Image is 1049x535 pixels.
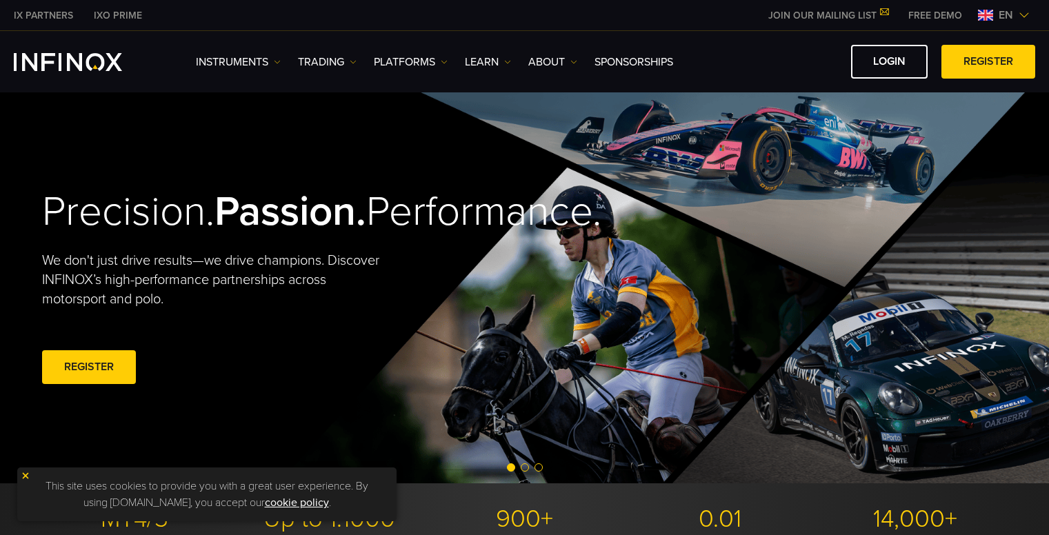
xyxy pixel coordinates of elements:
span: en [993,7,1019,23]
a: INFINOX Logo [14,53,154,71]
span: Go to slide 1 [507,463,515,472]
a: PLATFORMS [374,54,448,70]
h2: Precision. Performance. [42,187,477,237]
a: TRADING [298,54,357,70]
a: LOGIN [851,45,928,79]
a: INFINOX MENU [898,8,972,23]
a: Instruments [196,54,281,70]
span: Go to slide 2 [521,463,529,472]
a: INFINOX [3,8,83,23]
a: Learn [465,54,511,70]
a: REGISTER [941,45,1035,79]
strong: Passion. [214,187,366,236]
a: SPONSORSHIPS [595,54,673,70]
p: We don't just drive results—we drive champions. Discover INFINOX’s high-performance partnerships ... [42,251,390,309]
p: 0.01 [628,504,812,534]
p: 900+ [432,504,617,534]
p: 14,000+ [823,504,1008,534]
span: Go to slide 3 [535,463,543,472]
a: JOIN OUR MAILING LIST [758,10,898,21]
a: INFINOX [83,8,152,23]
p: This site uses cookies to provide you with a great user experience. By using [DOMAIN_NAME], you a... [24,474,390,514]
a: ABOUT [528,54,577,70]
a: REGISTER [42,350,136,384]
img: yellow close icon [21,471,30,481]
a: cookie policy [265,496,329,509]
